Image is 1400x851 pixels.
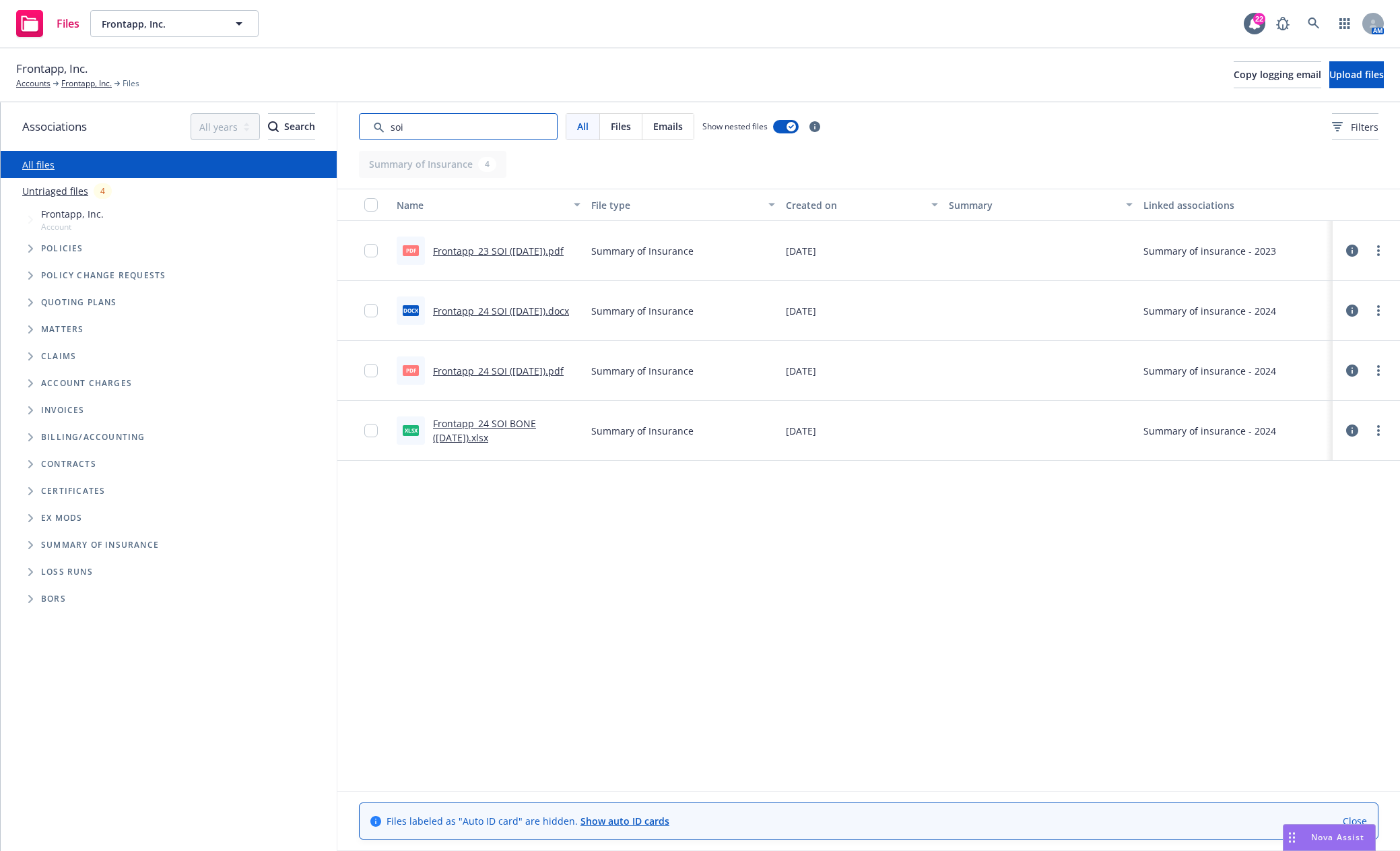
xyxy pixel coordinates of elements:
span: Ex Mods [41,514,82,522]
span: Summary of Insurance [591,304,694,318]
svg: Search [268,121,279,132]
span: Copy logging email [1234,68,1321,81]
span: Files [123,77,139,90]
span: Filters [1332,120,1378,134]
input: Toggle Row Selected [364,244,378,257]
a: Frontapp_24 SOI ([DATE]).docx [433,305,569,317]
input: Search by keyword... [359,113,558,140]
span: Summary of Insurance [591,364,694,378]
span: Summary of Insurance [591,244,694,258]
a: Frontapp_23 SOI ([DATE]).pdf [433,245,564,257]
span: Claims [41,352,76,360]
span: Policies [41,245,84,253]
span: Invoices [41,406,85,414]
input: Toggle Row Selected [364,364,378,377]
input: Select all [364,198,378,212]
div: Name [397,198,566,212]
span: Emails [653,119,683,133]
span: pdf [403,245,419,255]
div: Search [268,114,315,139]
button: Copy logging email [1234,61,1321,88]
span: Summary of Insurance [591,424,694,438]
a: more [1370,363,1387,379]
button: Upload files [1329,61,1384,88]
a: All files [22,158,55,171]
div: Summary of insurance - 2023 [1143,244,1276,258]
span: [DATE] [786,304,816,318]
a: Close [1343,814,1367,828]
span: Account [41,221,104,232]
span: Show nested files [702,121,768,132]
span: Loss Runs [41,568,93,576]
span: Files labeled as "Auto ID card" are hidden. [387,814,669,828]
span: [DATE] [786,424,816,438]
a: more [1370,303,1387,319]
button: Linked associations [1138,189,1333,221]
div: Summary [949,198,1118,212]
span: [DATE] [786,244,816,258]
span: Billing/Accounting [41,433,145,441]
span: Files [611,119,631,133]
span: Upload files [1329,68,1384,81]
a: Accounts [16,77,51,90]
span: Certificates [41,487,105,495]
span: Quoting plans [41,298,117,307]
div: Summary of insurance - 2024 [1143,424,1276,438]
span: docx [403,305,419,315]
button: Nova Assist [1283,824,1376,851]
div: Tree Example [1,204,337,424]
a: Report a Bug [1269,10,1296,37]
a: Files [11,5,85,42]
span: Frontapp, Inc. [41,207,104,221]
span: BORs [41,595,66,603]
div: Drag to move [1284,825,1300,850]
button: Frontapp, Inc. [90,10,259,37]
div: 22 [1253,13,1265,25]
div: File type [591,198,760,212]
span: Contracts [41,460,96,468]
span: Frontapp, Inc. [102,17,218,31]
span: Matters [41,325,84,334]
button: Filters [1332,113,1378,140]
div: Folder Tree Example [1,424,337,612]
a: Frontapp, Inc. [61,77,112,90]
div: Linked associations [1143,198,1327,212]
button: Created on [780,189,943,221]
span: pdf [403,365,419,375]
button: SearchSearch [268,113,315,140]
div: Created on [786,198,923,212]
span: Policy change requests [41,272,166,280]
a: more [1370,422,1387,439]
button: Name [391,189,586,221]
input: Toggle Row Selected [364,304,378,317]
a: more [1370,243,1387,259]
button: File type [586,189,780,221]
span: Frontapp, Inc. [16,60,88,77]
span: xlsx [403,425,419,435]
a: Switch app [1331,10,1358,37]
span: Associations [22,118,87,135]
a: Frontapp_24 SOI ([DATE]).pdf [433,365,564,377]
div: Summary of insurance - 2024 [1143,304,1276,318]
span: [DATE] [786,364,816,378]
span: All [577,119,589,133]
span: Files [57,18,79,29]
span: Summary of insurance [41,541,159,549]
input: Toggle Row Selected [364,424,378,437]
div: 4 [94,183,112,199]
a: Show auto ID cards [580,815,669,827]
span: Nova Assist [1311,831,1364,843]
a: Untriaged files [22,184,88,198]
span: Account charges [41,379,132,387]
span: Filters [1351,120,1378,134]
button: Summary [943,189,1138,221]
a: Frontapp_24 SOI BONE ([DATE]).xlsx [433,417,536,444]
div: Summary of insurance - 2024 [1143,364,1276,378]
a: Search [1300,10,1327,37]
